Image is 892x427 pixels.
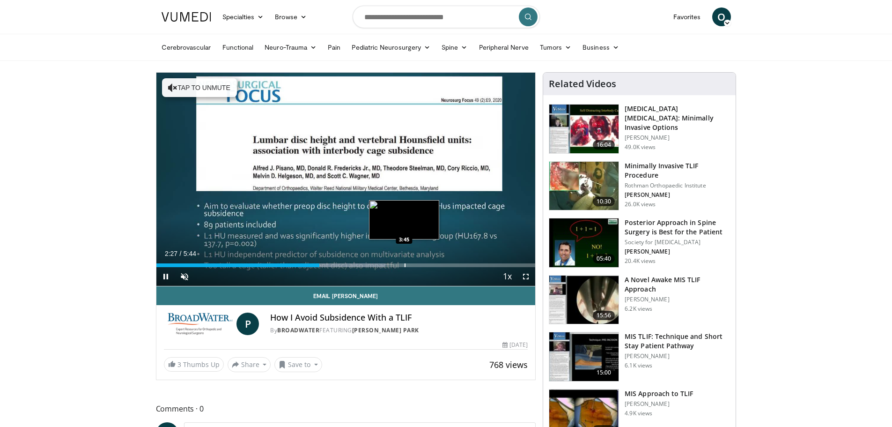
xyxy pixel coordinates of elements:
a: 15:00 MIS TLIF: Technique and Short Stay Patient Pathway [PERSON_NAME] 6.1K views [549,332,730,382]
p: 4.9K views [625,410,652,417]
img: 8489bd19-a84b-4434-a86a-7de0a56b3dc4.150x105_q85_crop-smart_upscale.jpg [549,276,619,324]
button: Save to [274,357,322,372]
img: 3b6f0384-b2b2-4baa-b997-2e524ebddc4b.150x105_q85_crop-smart_upscale.jpg [549,218,619,267]
span: 5:44 [184,250,196,257]
a: Browse [269,7,312,26]
span: 15:00 [593,368,615,377]
a: Pain [322,38,346,57]
video-js: Video Player [156,73,536,286]
a: Business [577,38,625,57]
button: Playback Rate [498,267,516,286]
span: 3 [177,360,181,369]
a: O [712,7,731,26]
img: BroadWater [164,313,233,335]
p: [PERSON_NAME] [625,191,730,199]
h4: How I Avoid Subsidence With a TLIF [270,313,528,323]
p: [PERSON_NAME] [625,352,730,360]
a: [PERSON_NAME] Park [352,326,419,334]
div: Progress Bar [156,263,536,267]
p: 26.0K views [625,201,656,208]
p: 6.1K views [625,362,652,369]
img: VuMedi Logo [162,12,211,22]
span: / [180,250,182,257]
a: Cerebrovascular [156,38,217,57]
a: Pediatric Neurosurgery [346,38,436,57]
span: 768 views [489,359,528,370]
span: 10:30 [593,197,615,206]
a: 3 Thumbs Up [164,357,224,372]
a: P [236,313,259,335]
button: Unmute [175,267,194,286]
span: 05:40 [593,254,615,263]
div: By FEATURING [270,326,528,335]
p: Society for [MEDICAL_DATA] [625,239,730,246]
button: Pause [156,267,175,286]
h3: MIS TLIF: Technique and Short Stay Patient Pathway [625,332,730,351]
span: 15:56 [593,311,615,320]
p: Rothman Orthopaedic Institute [625,182,730,189]
span: 16:04 [593,140,615,150]
h3: A Novel Awake MIS TLIF Approach [625,275,730,294]
a: BroadWater [277,326,319,334]
button: Tap to unmute [162,78,237,97]
h3: Minimally Invasive TLIF Procedure [625,161,730,180]
img: ander_3.png.150x105_q85_crop-smart_upscale.jpg [549,162,619,210]
span: Comments 0 [156,403,536,415]
span: 2:27 [165,250,177,257]
a: Spine [436,38,473,57]
h3: Posterior Approach in Spine Surgery is Best for the Patient [625,218,730,237]
input: Search topics, interventions [353,6,540,28]
a: Tumors [534,38,577,57]
h4: Related Videos [549,78,616,90]
p: [PERSON_NAME] [625,400,693,408]
p: 20.4K views [625,257,656,265]
h3: MIS Approach to TLIF [625,389,693,398]
img: 54eed2fc-7c0d-4187-8b7c-570f4b9f590a.150x105_q85_crop-smart_upscale.jpg [549,332,619,381]
a: Email [PERSON_NAME] [156,286,536,305]
h3: [MEDICAL_DATA] [MEDICAL_DATA]: Minimally Invasive Options [625,104,730,132]
button: Fullscreen [516,267,535,286]
img: 9f1438f7-b5aa-4a55-ab7b-c34f90e48e66.150x105_q85_crop-smart_upscale.jpg [549,105,619,153]
a: Favorites [668,7,707,26]
button: Share [228,357,271,372]
p: [PERSON_NAME] [625,134,730,142]
p: [PERSON_NAME] [625,296,730,303]
img: image.jpeg [369,200,439,240]
p: [PERSON_NAME] [625,248,730,255]
a: Peripheral Nerve [473,38,534,57]
a: Functional [217,38,259,57]
div: [DATE] [502,341,528,349]
a: 05:40 Posterior Approach in Spine Surgery is Best for the Patient Society for [MEDICAL_DATA] [PER... [549,218,730,268]
a: 15:56 A Novel Awake MIS TLIF Approach [PERSON_NAME] 6.2K views [549,275,730,325]
a: Specialties [217,7,270,26]
a: 10:30 Minimally Invasive TLIF Procedure Rothman Orthopaedic Institute [PERSON_NAME] 26.0K views [549,161,730,211]
p: 6.2K views [625,305,652,313]
a: Neuro-Trauma [259,38,322,57]
p: 49.0K views [625,143,656,151]
a: 16:04 [MEDICAL_DATA] [MEDICAL_DATA]: Minimally Invasive Options [PERSON_NAME] 49.0K views [549,104,730,154]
